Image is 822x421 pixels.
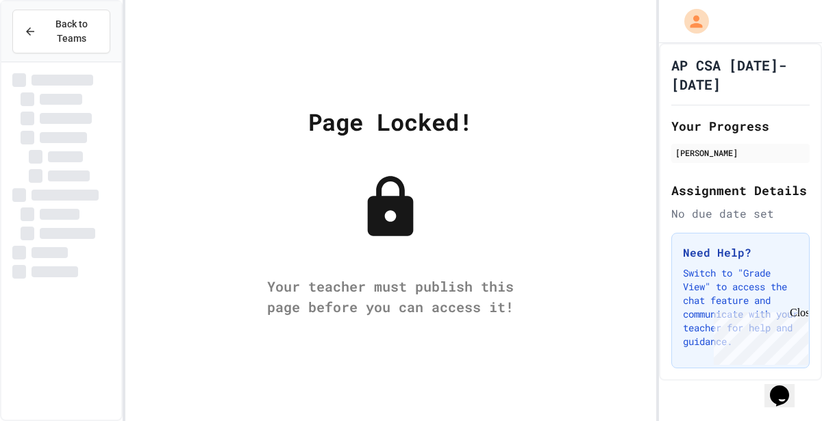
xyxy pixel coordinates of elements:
[253,276,527,317] div: Your teacher must publish this page before you can access it!
[671,205,810,222] div: No due date set
[675,146,806,159] div: [PERSON_NAME]
[45,17,99,46] span: Back to Teams
[670,5,712,37] div: My Account
[671,181,810,200] h2: Assignment Details
[683,266,798,348] p: Switch to "Grade View" to access the chat feature and communicate with your teacher for help and ...
[683,244,798,261] h3: Need Help?
[12,10,110,53] button: Back to Teams
[671,116,810,136] h2: Your Progress
[5,5,95,87] div: Chat with us now!Close
[671,55,810,94] h1: AP CSA [DATE]-[DATE]
[708,307,808,365] iframe: chat widget
[764,366,808,407] iframe: chat widget
[308,104,473,139] div: Page Locked!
